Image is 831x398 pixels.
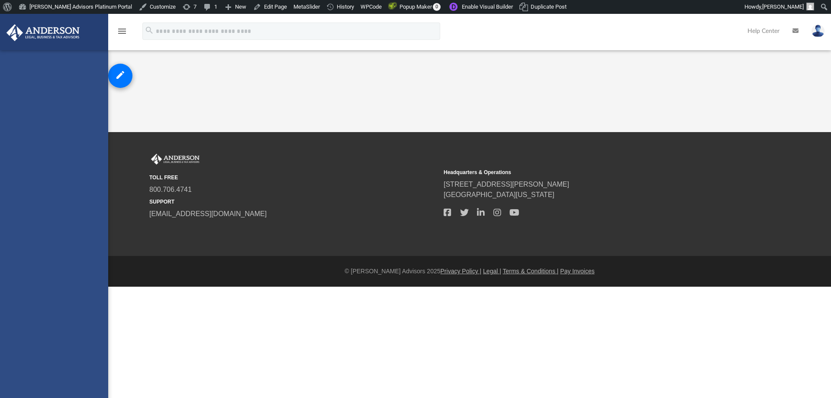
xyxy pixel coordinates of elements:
[149,174,438,181] small: TOLL FREE
[762,3,804,10] span: [PERSON_NAME]
[560,268,594,275] a: Pay Invoices
[444,181,569,188] a: [STREET_ADDRESS][PERSON_NAME]
[444,191,554,198] a: [GEOGRAPHIC_DATA][US_STATE]
[117,30,127,36] a: menu
[149,198,438,206] small: SUPPORT
[149,210,267,217] a: [EMAIL_ADDRESS][DOMAIN_NAME]
[108,64,132,88] a: Edit
[149,154,201,165] img: Anderson Advisors Platinum Portal
[145,26,154,35] i: search
[433,3,441,11] span: 0
[444,168,732,176] small: Headquarters & Operations
[4,24,82,41] img: Anderson Advisors Platinum Portal
[741,14,786,48] a: Help Center
[117,26,127,36] i: menu
[812,25,825,37] img: User Pic
[441,268,482,275] a: Privacy Policy |
[108,267,831,276] div: © [PERSON_NAME] Advisors 2025
[503,268,559,275] a: Terms & Conditions |
[483,268,501,275] a: Legal |
[149,186,192,193] a: 800.706.4741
